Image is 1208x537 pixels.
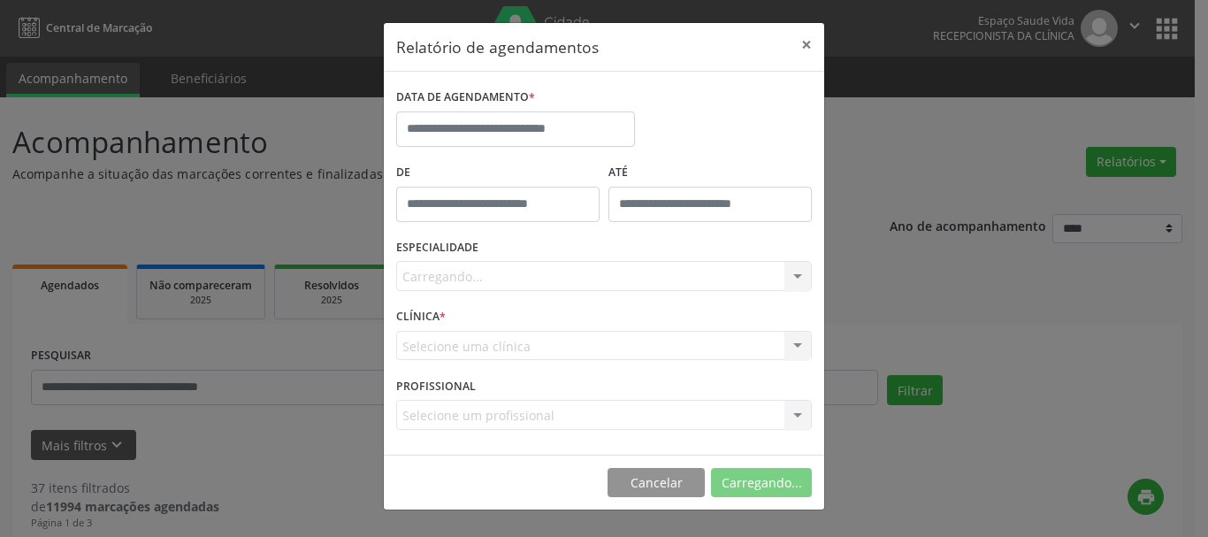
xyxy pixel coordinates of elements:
label: DATA DE AGENDAMENTO [396,84,535,111]
label: PROFISSIONAL [396,372,476,400]
label: ESPECIALIDADE [396,234,478,262]
label: ATÉ [608,159,812,187]
label: CLÍNICA [396,303,446,331]
h5: Relatório de agendamentos [396,35,599,58]
button: Carregando... [711,468,812,498]
button: Close [789,23,824,66]
label: De [396,159,600,187]
button: Cancelar [608,468,705,498]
